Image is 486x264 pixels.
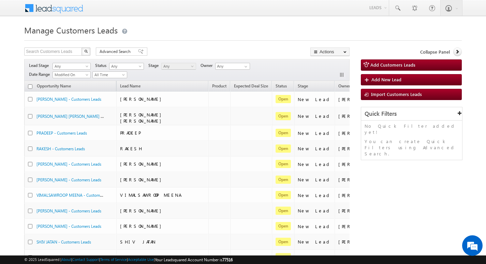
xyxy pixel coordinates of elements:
div: Quick Filters [361,107,462,121]
a: [PERSON_NAME] - Customers Leads [36,224,101,229]
div: [PERSON_NAME] [338,145,383,152]
div: [PERSON_NAME] [338,177,383,183]
span: Add New Lead [371,77,401,82]
span: Owner [338,83,350,88]
div: [PERSON_NAME] [338,161,383,167]
span: All Time [93,72,125,78]
a: Any [53,63,91,70]
span: Collapse Panel [420,49,450,55]
a: VIMALSAWROOP MEENA - Customers Leads [36,192,116,198]
button: Actions [310,47,350,56]
span: Expected Deal Size [234,83,268,88]
div: [PERSON_NAME] [338,113,383,119]
div: [PERSON_NAME] [338,192,383,198]
span: [PERSON_NAME] [120,177,165,182]
span: Any [162,63,194,69]
span: Any [53,63,88,69]
span: PRADEEP [120,130,140,136]
a: [PERSON_NAME] [PERSON_NAME] - Customers Leads [36,113,133,119]
div: [PERSON_NAME] [338,239,383,245]
span: RAKESH [120,145,143,151]
div: New Lead [298,130,332,136]
span: Open [276,112,291,120]
div: New Lead [298,254,332,261]
a: PRADEEP - Customers Leads [36,130,87,136]
div: New Lead [298,208,332,214]
a: Acceptable Use [128,257,154,262]
input: Check all records [28,84,32,89]
div: New Lead [298,192,332,198]
span: Stage [148,62,161,69]
span: [PERSON_NAME] [120,161,165,167]
a: [PERSON_NAME] - Customers Leads [36,97,101,102]
div: New Lead [298,96,332,102]
a: Terms of Service [100,257,127,262]
span: Open [276,207,291,215]
a: Status [272,82,290,91]
img: Search [84,50,88,53]
div: New Lead [298,177,332,183]
a: SHIV JATAN - Customers Leads [36,239,91,245]
span: VIMALSAWROOP MEENA [120,192,180,198]
div: Minimize live chat window [112,3,128,20]
p: No Quick Filter added yet! [365,123,459,135]
a: Opportunity Name [33,82,74,91]
a: Any [161,63,196,70]
div: New Lead [298,161,332,167]
span: Open [276,222,291,230]
a: Show All Items [241,63,249,70]
a: Modified On [53,71,91,78]
div: [PERSON_NAME] [338,254,383,261]
a: Stage [294,82,311,91]
div: [PERSON_NAME] [338,223,383,230]
span: [PERSON_NAME] [120,254,165,260]
a: Any [109,63,144,70]
span: Open [276,129,291,137]
span: Status [95,62,109,69]
a: Expected Deal Size [231,82,271,91]
a: Contact Support [72,257,99,262]
p: You can create Quick Filters using Advanced Search. [365,138,459,157]
span: Open [276,191,291,199]
span: Open [276,176,291,184]
span: [PERSON_NAME] [120,223,165,229]
span: SHIV JATAN [120,239,156,245]
span: Stage [298,83,308,88]
a: RAKESH - Customers Leads [36,146,85,151]
div: [PERSON_NAME] [338,96,383,102]
span: Lead Stage [29,62,51,69]
a: All Time [92,71,127,78]
em: Start Chat [93,210,124,220]
span: Open [276,160,291,168]
input: Type to Search [215,63,250,70]
textarea: Type your message and hit 'Enter' [9,63,124,205]
div: New Lead [298,239,332,245]
span: 77516 [222,257,233,262]
span: Add Customers Leads [370,62,415,68]
span: Open [276,238,291,246]
span: Opportunity Name [37,83,71,88]
a: [PERSON_NAME] - Customers Leads [36,208,101,213]
div: [PERSON_NAME] [338,208,383,214]
span: Import Customers Leads [371,91,422,97]
span: Open [276,253,291,261]
a: [PERSON_NAME] - Customers Leads [36,177,101,182]
span: Product [212,83,226,88]
div: New Lead [298,113,332,119]
span: Open [276,95,291,103]
div: New Lead [298,145,332,152]
span: Any [109,63,142,69]
a: [PERSON_NAME] - Customers Leads [36,162,101,167]
span: [PERSON_NAME] [120,96,165,102]
span: Your Leadsquared Account Number is [155,257,233,262]
div: [PERSON_NAME] [338,130,383,136]
span: Open [276,144,291,153]
span: Modified On [53,72,88,78]
div: Chat with us now [35,36,115,45]
span: Date Range [29,71,53,78]
span: Lead Name [117,82,144,91]
span: Owner [201,62,215,69]
img: d_60004797649_company_0_60004797649 [12,36,29,45]
span: Advanced Search [100,48,133,55]
div: New Lead [298,223,332,230]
